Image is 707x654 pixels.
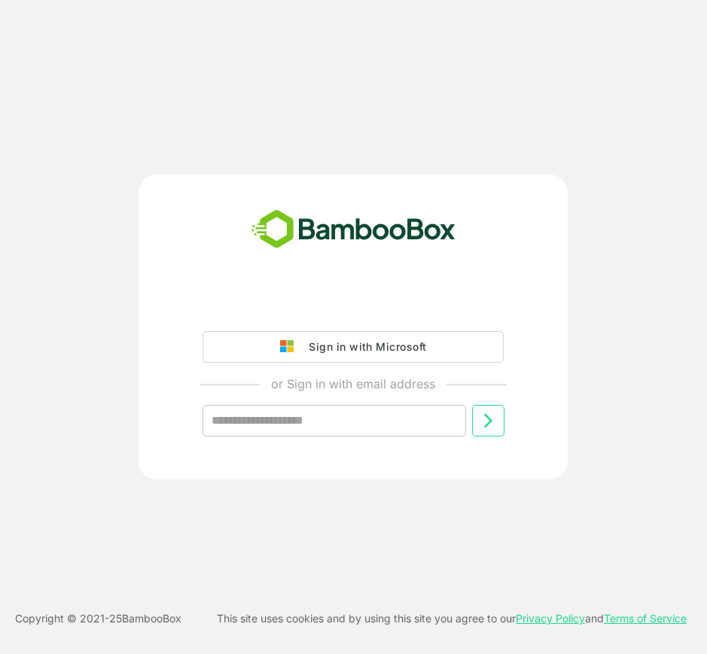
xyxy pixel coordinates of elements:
[604,612,687,625] a: Terms of Service
[301,337,426,357] div: Sign in with Microsoft
[271,375,435,393] p: or Sign in with email address
[280,340,301,354] img: google
[243,205,464,254] img: bamboobox
[516,612,585,625] a: Privacy Policy
[15,610,181,628] p: Copyright © 2021- 25 BambooBox
[217,610,687,628] p: This site uses cookies and by using this site you agree to our and
[195,289,511,322] iframe: Sign in with Google Button
[203,331,504,363] button: Sign in with Microsoft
